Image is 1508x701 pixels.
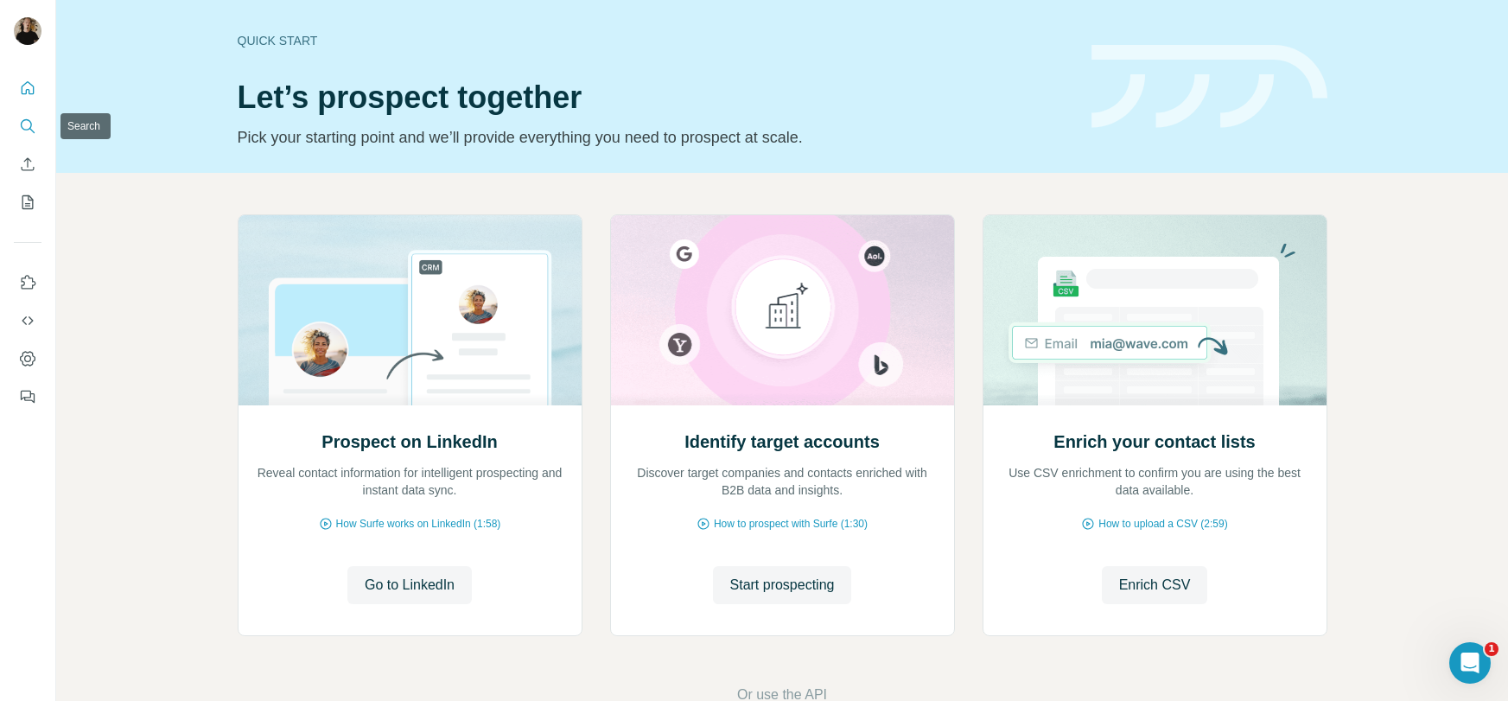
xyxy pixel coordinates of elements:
iframe: Intercom live chat [1449,642,1491,684]
button: Enrich CSV [1102,566,1208,604]
span: How to upload a CSV (2:59) [1098,516,1227,532]
span: 1 [1485,642,1498,656]
p: Discover target companies and contacts enriched with B2B data and insights. [628,464,937,499]
p: Reveal contact information for intelligent prospecting and instant data sync. [256,464,564,499]
button: Dashboard [14,343,41,374]
img: banner [1091,45,1327,129]
img: Avatar [14,17,41,45]
h2: Identify target accounts [684,430,880,454]
span: How to prospect with Surfe (1:30) [714,516,868,532]
button: Go to LinkedIn [347,566,472,604]
img: Identify target accounts [610,215,955,405]
button: Enrich CSV [14,149,41,180]
button: Feedback [14,381,41,412]
button: Search [14,111,41,142]
button: Use Surfe on LinkedIn [14,267,41,298]
h2: Enrich your contact lists [1053,430,1255,454]
p: Use CSV enrichment to confirm you are using the best data available. [1001,464,1309,499]
button: My lists [14,187,41,218]
span: Go to LinkedIn [365,575,455,596]
img: Prospect on LinkedIn [238,215,582,405]
button: Use Surfe API [14,305,41,336]
button: Start prospecting [713,566,852,604]
h1: Let’s prospect together [238,80,1071,115]
span: Enrich CSV [1119,575,1191,596]
span: How Surfe works on LinkedIn (1:58) [336,516,501,532]
span: Start prospecting [730,575,835,596]
button: Quick start [14,73,41,104]
p: Pick your starting point and we’ll provide everything you need to prospect at scale. [238,125,1071,150]
img: Enrich your contact lists [983,215,1327,405]
div: Quick start [238,32,1071,49]
h2: Prospect on LinkedIn [321,430,497,454]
